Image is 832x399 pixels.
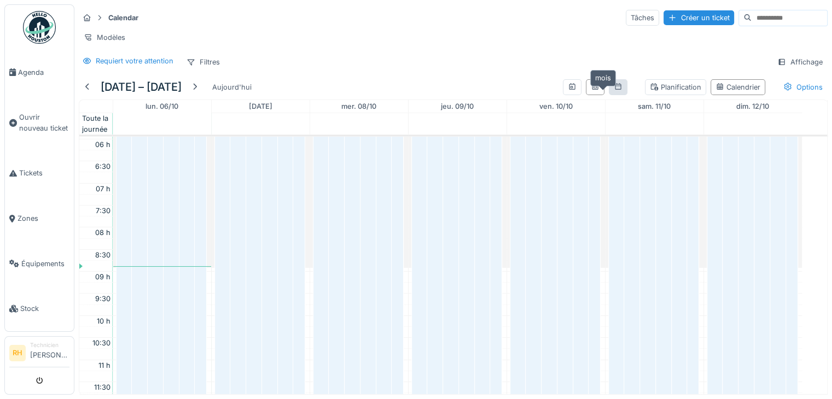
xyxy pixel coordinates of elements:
[23,11,56,44] img: Badge_color-CXgf-gQk.svg
[79,30,130,45] div: Modèles
[30,341,69,365] li: [PERSON_NAME]
[104,13,143,23] strong: Calendar
[247,100,275,113] a: 7 octobre 2025
[5,286,74,332] a: Stock
[590,70,616,86] div: mois
[715,82,760,92] div: Calendrier
[208,80,256,95] div: Aujourd'hui
[772,54,828,70] div: Affichage
[93,161,113,172] div: 6:30
[30,341,69,349] div: Technicien
[93,272,113,282] div: 09 h
[182,54,225,70] div: Filtres
[5,196,74,241] a: Zones
[21,259,69,269] span: Équipements
[93,250,113,260] div: 8:30
[9,345,26,361] li: RH
[778,79,828,95] div: Options
[650,82,701,92] div: Planification
[93,139,113,150] div: 06 h
[90,338,113,348] div: 10:30
[101,80,182,93] h5: [DATE] – [DATE]
[93,227,113,238] div: 08 h
[94,206,113,216] div: 7:30
[734,100,771,113] a: 12 octobre 2025
[439,100,476,113] a: 9 octobre 2025
[18,67,69,78] span: Agenda
[143,100,181,113] a: 6 octobre 2025
[96,360,113,371] div: 11 h
[626,10,659,26] div: Tâches
[20,303,69,314] span: Stock
[80,113,113,134] span: Toute la journée
[537,100,575,113] a: 10 octobre 2025
[19,112,69,133] span: Ouvrir nouveau ticket
[93,294,113,304] div: 9:30
[5,241,74,286] a: Équipements
[19,168,69,178] span: Tickets
[339,100,379,113] a: 8 octobre 2025
[9,341,69,367] a: RH Technicien[PERSON_NAME]
[5,151,74,196] a: Tickets
[95,316,113,326] div: 10 h
[18,213,69,224] span: Zones
[96,56,173,66] div: Requiert votre attention
[636,100,673,113] a: 11 octobre 2025
[664,10,734,25] div: Créer un ticket
[5,95,74,151] a: Ouvrir nouveau ticket
[5,50,74,95] a: Agenda
[94,184,113,194] div: 07 h
[92,382,113,392] div: 11:30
